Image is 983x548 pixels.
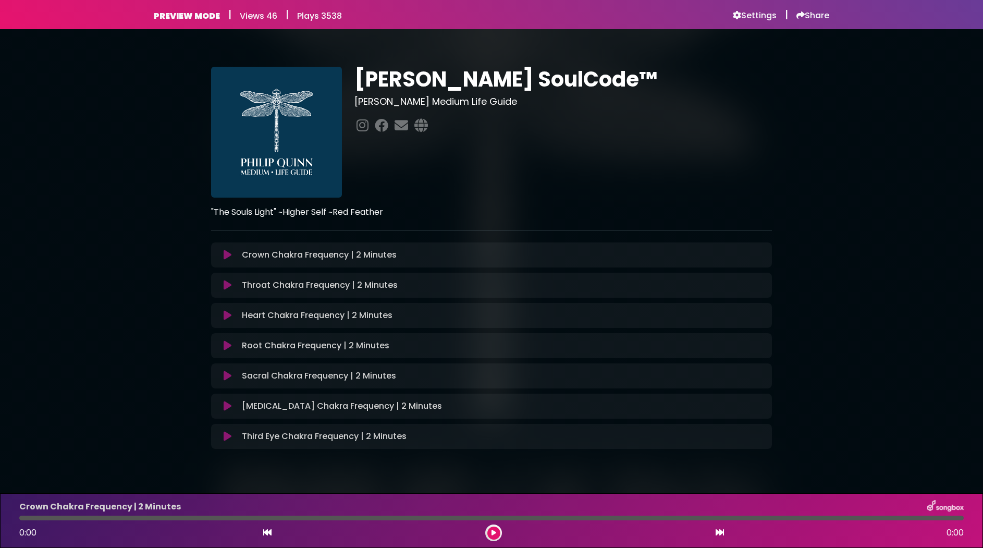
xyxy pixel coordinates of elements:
h3: [PERSON_NAME] Medium Life Guide [354,96,772,107]
p: Heart Chakra Frequency | 2 Minutes [242,309,392,322]
p: Crown Chakra Frequency | 2 Minutes [242,249,397,261]
p: Third Eye Chakra Frequency | 2 Minutes [242,430,407,443]
h5: | [286,8,289,21]
h1: [PERSON_NAME] SoulCode™ [354,67,772,92]
p: Sacral Chakra Frequency | 2 Minutes [242,370,396,382]
h6: PREVIEW MODE [154,11,220,21]
p: [MEDICAL_DATA] Chakra Frequency | 2 Minutes [242,400,442,412]
h6: Plays 3538 [297,11,342,21]
img: I7IJcRuSRYWixn1lNlhH [211,67,342,198]
h5: | [785,8,788,21]
a: Share [796,10,829,21]
p: Root Chakra Frequency | 2 Minutes [242,339,389,352]
strong: "The Souls Light" ~Higher Self ~Red Feather [211,206,383,218]
p: Throat Chakra Frequency | 2 Minutes [242,279,398,291]
a: Settings [733,10,777,21]
h6: Views 46 [240,11,277,21]
h5: | [228,8,231,21]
